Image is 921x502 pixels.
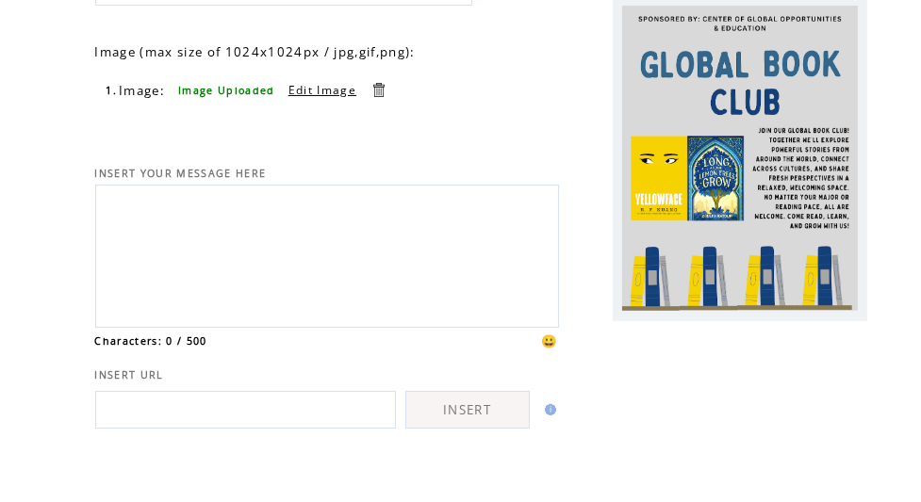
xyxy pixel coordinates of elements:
[370,81,387,99] a: Delete this item
[95,167,267,180] span: INSERT YOUR MESSAGE HERE
[95,334,207,348] span: Characters: 0 / 500
[288,82,356,98] a: Edit Image
[541,332,558,349] span: 😀
[405,391,530,429] a: INSERT
[539,404,556,415] img: help.gif
[95,43,416,60] span: Image (max size of 1024x1024px / jpg,gif,png):
[95,368,164,381] span: INSERT URL
[178,84,275,97] span: Image Uploaded
[107,84,118,97] span: 1.
[119,82,165,99] span: Image:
